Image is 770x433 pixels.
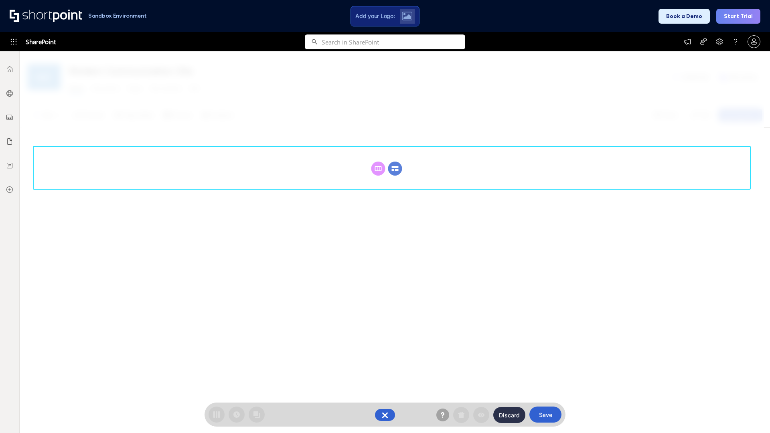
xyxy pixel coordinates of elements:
button: Start Trial [716,9,760,24]
button: Discard [493,407,525,423]
span: Add your Logo: [355,12,395,20]
input: Search in SharePoint [322,34,465,49]
img: Upload logo [402,12,412,20]
button: Save [529,407,561,423]
button: Book a Demo [659,9,710,24]
iframe: Chat Widget [730,395,770,433]
h1: Sandbox Environment [88,14,147,18]
span: SharePoint [26,32,56,51]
